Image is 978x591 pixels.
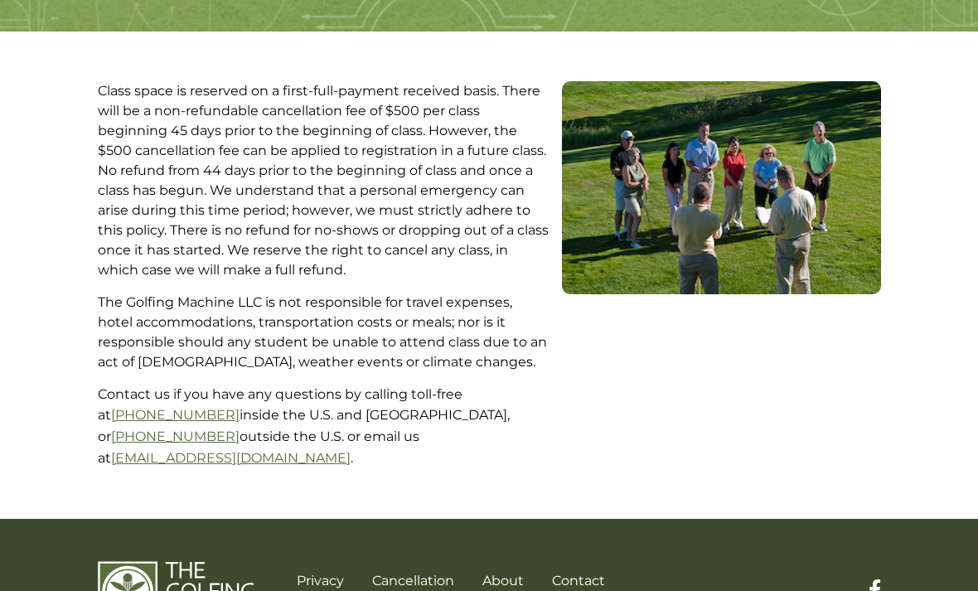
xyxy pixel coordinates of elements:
a: Cancellation [372,573,454,589]
a: [PHONE_NUMBER] [111,407,240,423]
a: Privacy [297,573,344,589]
p: Class space is reserved on a first-full-payment received basis. There will be a non-refundable ca... [98,81,550,280]
a: [EMAIL_ADDRESS][DOMAIN_NAME] [111,450,351,466]
a: [PHONE_NUMBER] [111,429,240,444]
p: The Golfing Machine LLC is not responsible for travel expenses, hotel accommodations, transportat... [98,293,550,372]
a: Contact [552,573,605,589]
p: Contact us if you have any questions by calling toll-free at inside the U.S. and [GEOGRAPHIC_DATA... [98,385,550,469]
a: About [482,573,524,589]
